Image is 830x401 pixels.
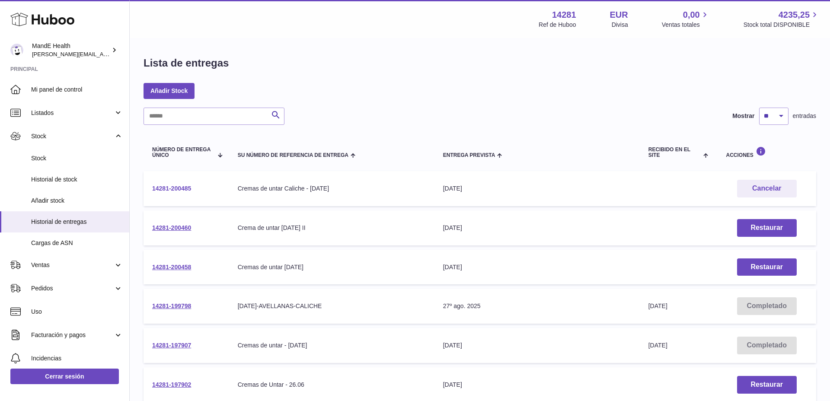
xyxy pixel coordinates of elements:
div: MandE Health [32,42,110,58]
span: [DATE] [648,302,667,309]
a: 0,00 Ventas totales [662,9,710,29]
a: Añadir Stock [144,83,195,99]
span: 0,00 [683,9,700,21]
span: Su número de referencia de entrega [238,153,348,158]
span: Incidencias [31,354,123,363]
span: Recibido en el site [648,147,701,158]
div: [DATE]-AVELLANAS-CALICHE [238,302,426,310]
span: Historial de entregas [31,218,123,226]
div: Cremas de untar Caliche - [DATE] [238,185,426,193]
img: luis.mendieta@mandehealth.com [10,44,23,57]
span: Cargas de ASN [31,239,123,247]
div: Divisa [612,21,628,29]
div: [DATE] [443,263,631,271]
span: Mi panel de control [31,86,123,94]
span: Listados [31,109,114,117]
a: 14281-200460 [152,224,191,231]
div: Ref de Huboo [539,21,576,29]
span: Stock [31,132,114,140]
span: Stock [31,154,123,162]
div: Cremas de untar [DATE] [238,263,426,271]
a: 14281-200458 [152,264,191,271]
span: Entrega prevista [443,153,495,158]
span: Uso [31,308,123,316]
span: Facturación y pagos [31,331,114,339]
div: [DATE] [443,341,631,350]
div: Crema de untar [DATE] II [238,224,426,232]
span: Número de entrega único [152,147,213,158]
div: [DATE] [443,224,631,232]
span: entradas [793,112,816,120]
span: [DATE] [648,342,667,349]
div: Cremas de untar - [DATE] [238,341,426,350]
button: Restaurar [737,258,797,276]
strong: EUR [610,9,628,21]
div: [DATE] [443,185,631,193]
a: Cerrar sesión [10,369,119,384]
span: Historial de stock [31,175,123,184]
a: 14281-197907 [152,342,191,349]
span: 4235,25 [779,9,810,21]
div: [DATE] [443,381,631,389]
button: Restaurar [737,376,797,394]
label: Mostrar [732,112,754,120]
a: 14281-197902 [152,381,191,388]
span: Stock total DISPONIBLE [744,21,820,29]
div: Cremas de Untar - 26.06 [238,381,426,389]
strong: 14281 [552,9,576,21]
button: Restaurar [737,219,797,237]
div: 27º ago. 2025 [443,302,631,310]
span: Ventas [31,261,114,269]
a: 14281-200485 [152,185,191,192]
span: [PERSON_NAME][EMAIL_ADDRESS][DOMAIN_NAME] [32,51,173,57]
button: Cancelar [737,180,797,197]
span: Pedidos [31,284,114,293]
a: 4235,25 Stock total DISPONIBLE [744,9,820,29]
span: Ventas totales [662,21,710,29]
div: Acciones [726,146,808,158]
h1: Lista de entregas [144,56,229,70]
a: 14281-199798 [152,302,191,309]
span: Añadir stock [31,197,123,205]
